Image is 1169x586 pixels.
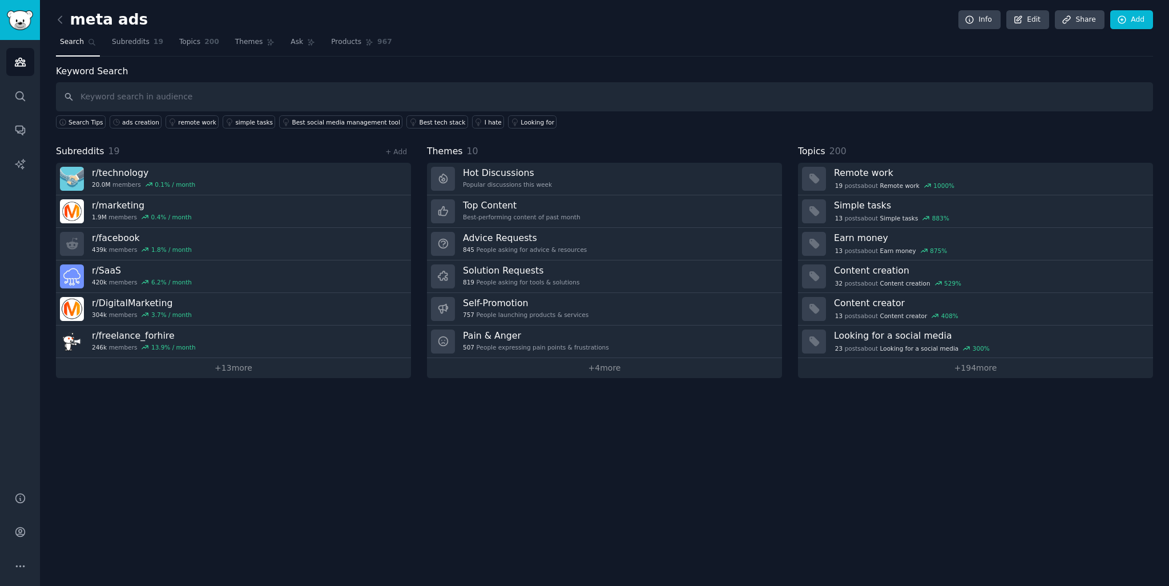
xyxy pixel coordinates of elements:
a: Best tech stack [406,115,467,129]
span: Topics [798,145,825,159]
div: 0.1 % / month [155,180,195,188]
a: Top ContentBest-performing content of past month [427,195,782,228]
div: members [92,278,192,286]
a: simple tasks [223,115,275,129]
span: 757 [463,311,474,319]
div: members [92,311,192,319]
a: Content creation32postsaboutContent creation529% [798,260,1153,293]
div: People expressing pain points & frustrations [463,343,609,351]
a: Topics200 [175,33,223,57]
span: Themes [235,37,263,47]
span: 200 [829,146,846,156]
h3: Looking for a social media [834,330,1145,342]
div: 875 % [930,247,947,255]
span: 20.0M [92,180,110,188]
h3: r/ DigitalMarketing [92,297,192,309]
div: members [92,180,195,188]
span: 13 [835,247,843,255]
a: Share [1055,10,1104,30]
div: People launching products & services [463,311,588,319]
img: DigitalMarketing [60,297,84,321]
div: 13.9 % / month [151,343,196,351]
h3: Simple tasks [834,199,1145,211]
a: remote work [166,115,219,129]
h3: Content creator [834,297,1145,309]
div: Looking for [521,118,554,126]
h3: Pain & Anger [463,330,609,342]
a: r/DigitalMarketing304kmembers3.7% / month [56,293,411,326]
div: 0.4 % / month [151,213,192,221]
a: Looking for a social media23postsaboutLooking for a social media300% [798,326,1153,358]
div: 6.2 % / month [151,278,192,286]
span: 32 [835,279,843,287]
a: Add [1110,10,1153,30]
h3: Content creation [834,264,1145,276]
span: 967 [377,37,392,47]
a: Products967 [327,33,396,57]
span: 507 [463,343,474,351]
span: Search Tips [68,118,103,126]
div: Best social media management tool [292,118,400,126]
h3: r/ freelance_forhire [92,330,196,342]
span: 1.9M [92,213,107,221]
div: People asking for tools & solutions [463,278,579,286]
div: Popular discussions this week [463,180,552,188]
div: 529 % [944,279,961,287]
h3: r/ facebook [92,232,192,244]
h3: Advice Requests [463,232,587,244]
img: freelance_forhire [60,330,84,354]
span: 819 [463,278,474,286]
span: 23 [835,344,843,352]
div: post s about [834,213,950,223]
a: r/freelance_forhire246kmembers13.9% / month [56,326,411,358]
div: post s about [834,246,948,256]
a: Pain & Anger507People expressing pain points & frustrations [427,326,782,358]
span: Search [60,37,84,47]
div: Best tech stack [419,118,465,126]
span: 845 [463,246,474,254]
img: technology [60,167,84,191]
a: +194more [798,358,1153,378]
a: Subreddits19 [108,33,167,57]
span: 439k [92,246,107,254]
h3: r/ SaaS [92,264,192,276]
span: 200 [204,37,219,47]
a: +13more [56,358,411,378]
img: SaaS [60,264,84,288]
span: Content creation [880,279,930,287]
span: 246k [92,343,107,351]
div: 408 % [941,312,958,320]
span: Looking for a social media [880,344,959,352]
a: Earn money13postsaboutEarn money875% [798,228,1153,260]
div: post s about [834,343,991,354]
a: Advice Requests845People asking for advice & resources [427,228,782,260]
div: 883 % [932,214,949,222]
span: Topics [179,37,200,47]
a: Hot DiscussionsPopular discussions this week [427,163,782,195]
h3: Remote work [834,167,1145,179]
span: Simple tasks [880,214,918,222]
a: I hate [472,115,505,129]
a: r/technology20.0Mmembers0.1% / month [56,163,411,195]
span: 13 [835,312,843,320]
div: post s about [834,311,960,321]
div: ads creation [122,118,159,126]
span: Ask [291,37,303,47]
div: 300 % [973,344,990,352]
span: Subreddits [112,37,150,47]
div: members [92,343,196,351]
div: 3.7 % / month [151,311,192,319]
span: Content creator [880,312,928,320]
span: 304k [92,311,107,319]
img: marketing [60,199,84,223]
a: Search [56,33,100,57]
a: Remote work19postsaboutRemote work1000% [798,163,1153,195]
div: simple tasks [235,118,273,126]
a: Simple tasks13postsaboutSimple tasks883% [798,195,1153,228]
a: Self-Promotion757People launching products & services [427,293,782,326]
div: 1.8 % / month [151,246,192,254]
span: 19 [835,182,843,190]
a: Ask [287,33,319,57]
a: r/SaaS420kmembers6.2% / month [56,260,411,293]
a: Edit [1006,10,1049,30]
